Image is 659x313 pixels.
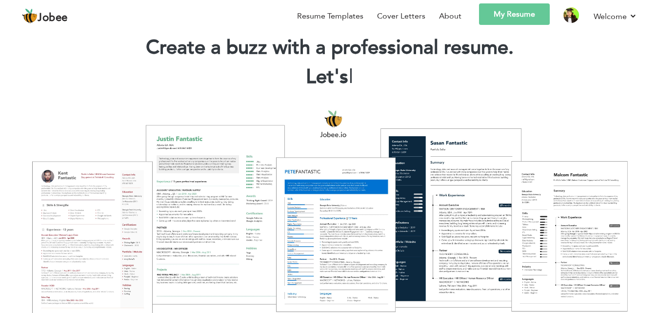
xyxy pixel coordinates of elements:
[479,3,550,25] a: My Resume
[563,7,579,23] img: Profile Img
[297,10,363,22] a: Resume Templates
[15,35,644,61] h1: Create a buzz with a professional resume.
[349,63,353,90] span: |
[594,10,637,22] a: Welcome
[377,10,425,22] a: Cover Letters
[15,64,644,90] h2: Let's
[22,8,38,24] img: jobee.io
[38,13,68,23] span: Jobee
[22,8,68,24] a: Jobee
[439,10,461,22] a: About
